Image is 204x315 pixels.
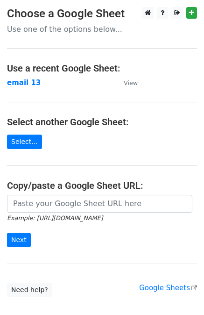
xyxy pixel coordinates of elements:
a: View [114,79,138,87]
input: Next [7,233,31,247]
h4: Copy/paste a Google Sheet URL: [7,180,197,191]
input: Paste your Google Sheet URL here [7,195,192,213]
a: email 13 [7,79,41,87]
p: Use one of the options below... [7,24,197,34]
h4: Use a recent Google Sheet: [7,63,197,74]
a: Select... [7,135,42,149]
iframe: Chat Widget [157,270,204,315]
h4: Select another Google Sheet: [7,116,197,128]
a: Need help? [7,283,52,297]
h3: Choose a Google Sheet [7,7,197,21]
small: Example: [URL][DOMAIN_NAME] [7,215,103,222]
small: View [124,79,138,86]
a: Google Sheets [139,284,197,292]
